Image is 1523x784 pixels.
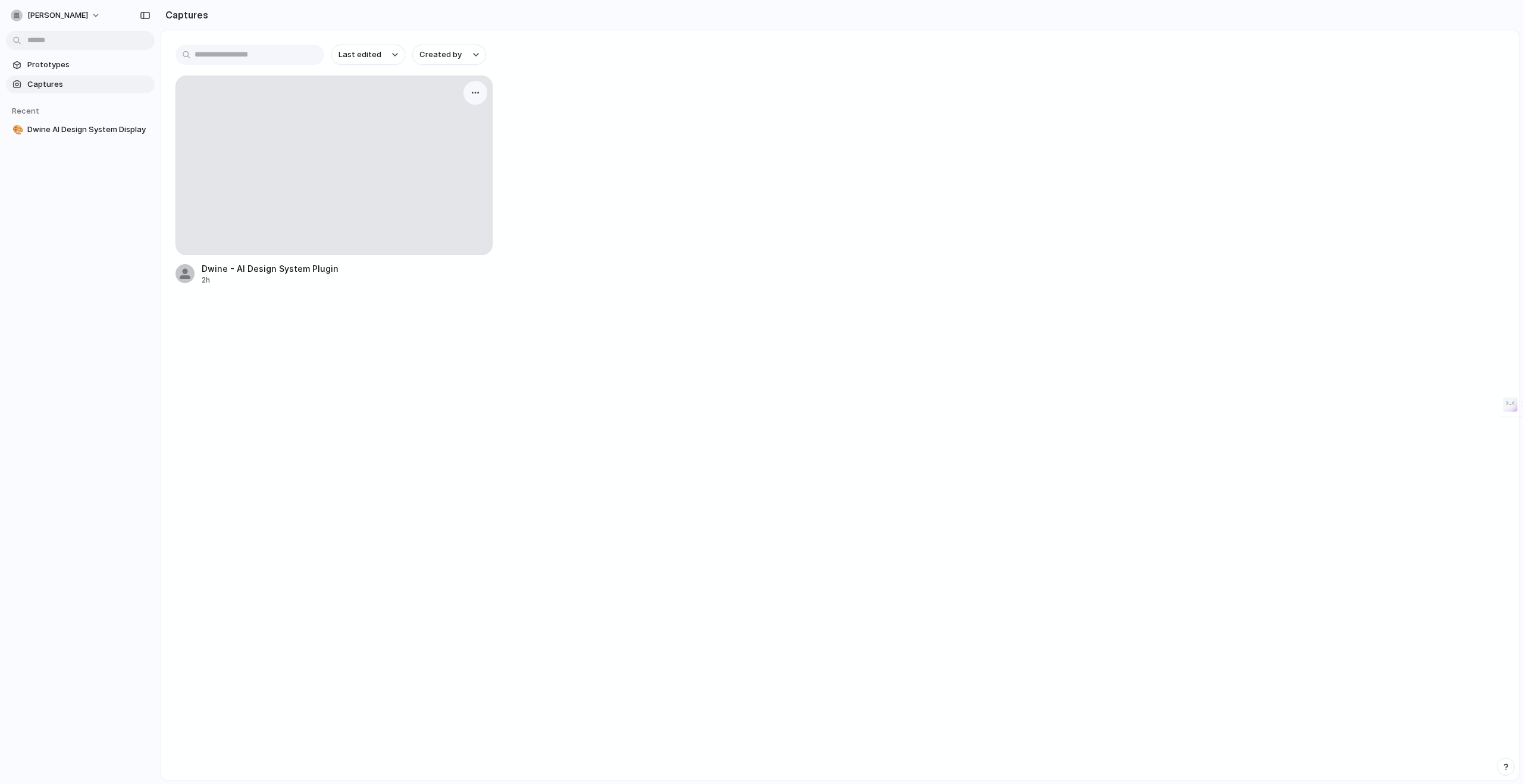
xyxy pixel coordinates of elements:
[161,8,208,22] h2: Captures
[331,45,405,65] button: Last edited
[6,121,155,139] a: 🎨Dwine AI Design System Display
[12,106,39,115] span: Recent
[419,49,462,61] span: Created by
[27,10,88,21] span: [PERSON_NAME]
[27,59,150,71] span: Prototypes
[11,124,23,136] button: 🎨
[412,45,486,65] button: Created by
[6,76,155,93] a: Captures
[27,124,150,136] span: Dwine AI Design System Display
[6,6,106,25] button: [PERSON_NAME]
[27,79,150,90] span: Captures
[202,262,339,275] div: Dwine - AI Design System Plugin
[12,123,21,137] div: 🎨
[339,49,381,61] span: Last edited
[6,56,155,74] a: Prototypes
[202,275,339,286] div: 2h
